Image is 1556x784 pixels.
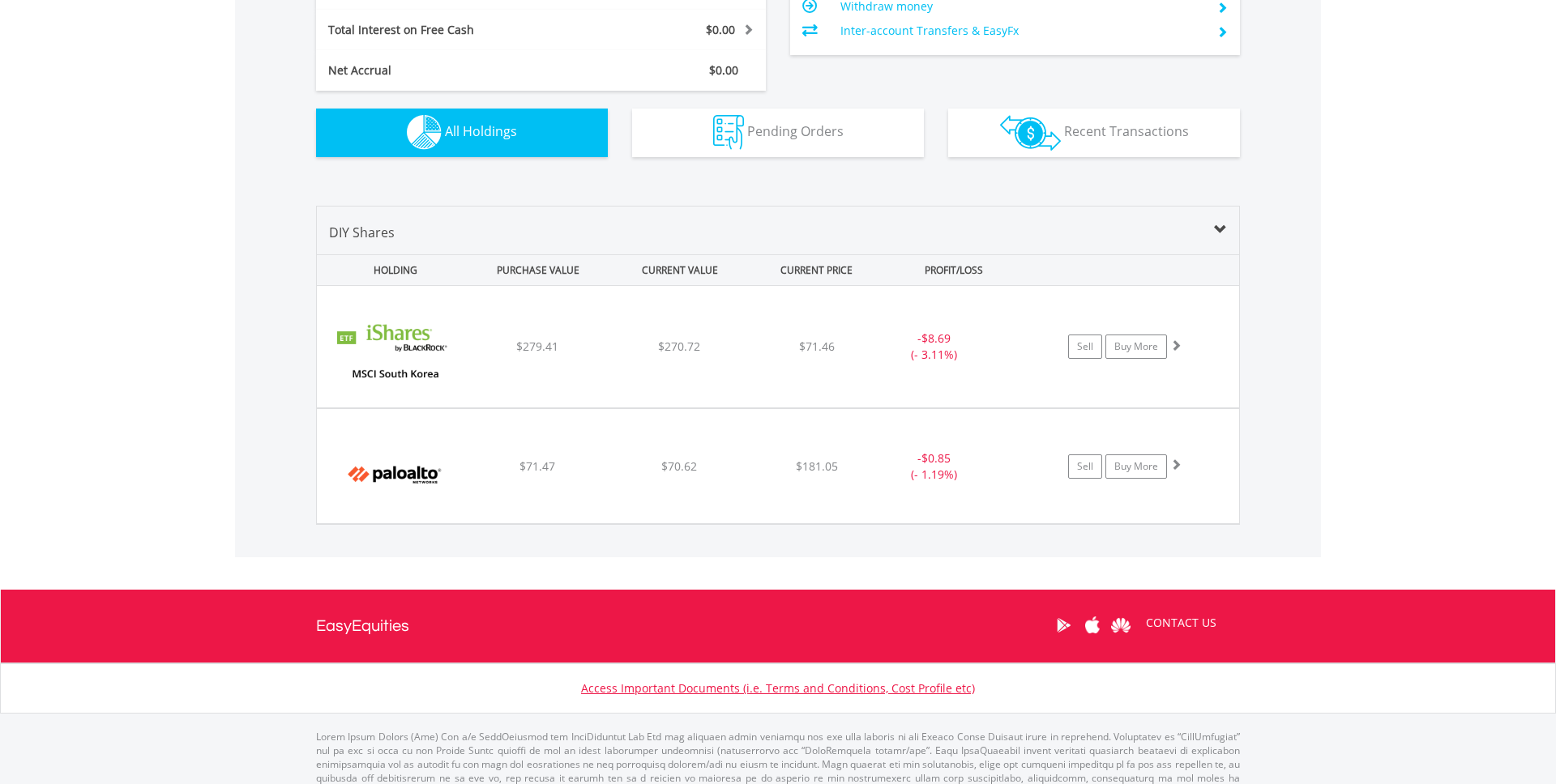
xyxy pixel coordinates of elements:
[316,62,579,79] div: Net Accrual
[610,255,749,285] div: CURRENT VALUE
[713,115,744,150] img: pending_instructions-wht.png
[519,458,555,474] span: $71.47
[752,255,881,285] div: CURRENT PRICE
[1064,122,1189,140] span: Recent Transactions
[873,450,995,483] div: - (- 1.19%)
[658,339,700,354] span: $270.72
[1049,600,1078,650] a: Google Play
[840,19,1204,43] td: Inter-account Transfers & EasyFx
[318,255,465,285] div: HOLDING
[948,109,1240,157] button: Recent Transactions
[516,339,558,354] span: $279.41
[632,109,924,157] button: Pending Orders
[1078,600,1106,650] a: Apple
[407,115,442,150] img: holdings-wht.png
[1068,454,1102,479] a: Sell
[796,458,838,474] span: $181.05
[325,429,464,518] img: EQU.US.PANW.png
[445,122,517,140] span: All Holdings
[873,330,995,363] div: - (- 3.11%)
[1000,115,1061,151] img: transactions-zar-wht.png
[316,590,409,663] a: EasyEquities
[921,330,951,346] span: $8.69
[1105,334,1167,359] a: Buy More
[316,22,579,38] div: Total Interest on Free Cash
[468,255,607,285] div: PURCHASE VALUE
[884,255,1023,285] div: PROFIT/LOSS
[799,339,835,354] span: $71.46
[329,224,395,241] span: DIY Shares
[1068,334,1102,359] a: Sell
[747,122,844,140] span: Pending Orders
[706,22,735,37] span: $0.00
[1106,600,1135,650] a: Huawei
[316,109,608,157] button: All Holdings
[661,458,697,474] span: $70.62
[1105,454,1167,479] a: Buy More
[325,306,464,403] img: EQU.US.EWY.png
[581,680,975,696] a: Access Important Documents (i.e. Terms and Conditions, Cost Profile etc)
[1135,600,1228,646] a: CONTACT US
[921,450,951,466] span: $0.85
[709,62,738,78] span: $0.00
